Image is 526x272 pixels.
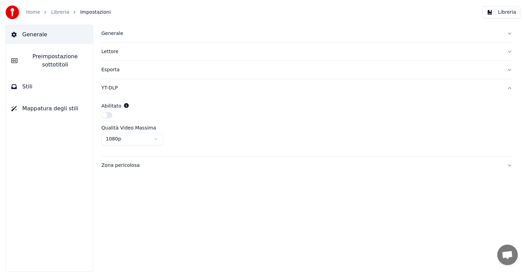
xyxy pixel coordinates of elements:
[483,6,521,18] button: Libreria
[101,48,501,55] div: Lettore
[101,25,512,42] button: Generale
[22,30,47,39] span: Generale
[101,61,512,79] button: Esporta
[101,157,512,174] button: Zona pericolosa
[22,83,33,91] span: Stili
[101,103,121,108] label: Abilitato
[101,66,501,73] div: Esporta
[101,85,501,91] div: YT-DLP
[6,47,93,74] button: Preimpostazione sottotitoli
[23,52,87,69] span: Preimpostazione sottotitoli
[101,43,512,61] button: Lettore
[5,5,19,19] img: youka
[101,97,512,156] div: YT-DLP
[26,9,111,16] nav: breadcrumb
[6,99,93,118] button: Mappatura degli stili
[80,9,111,16] span: Impostazioni
[101,30,501,37] div: Generale
[101,162,501,169] div: Zona pericolosa
[497,245,518,265] div: Aprire la chat
[101,79,512,97] button: YT-DLP
[101,125,156,130] label: Qualità Video Massima
[51,9,69,16] a: Libreria
[26,9,40,16] a: Home
[6,25,93,44] button: Generale
[22,104,78,113] span: Mappatura degli stili
[6,77,93,96] button: Stili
